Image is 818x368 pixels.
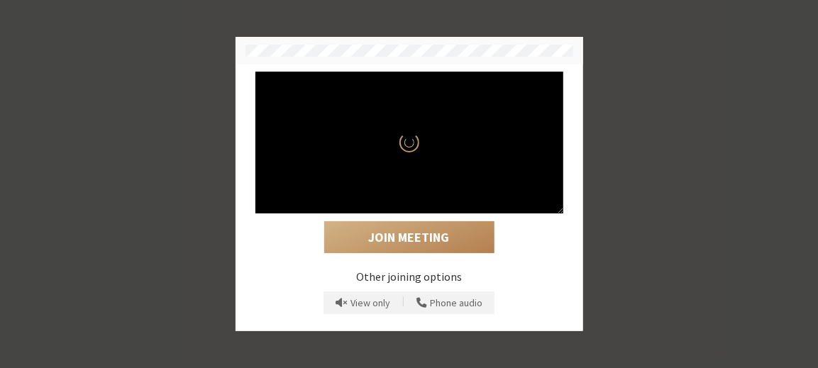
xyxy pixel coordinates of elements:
[331,291,395,314] button: Prevent echo when there is already an active mic and speaker in the room.
[411,291,487,314] button: Use your phone for mic and speaker while you view the meeting on this device.
[350,298,390,308] span: View only
[402,294,404,312] span: |
[324,221,494,254] button: Join Meeting
[255,268,563,285] p: Other joining options
[430,298,482,308] span: Phone audio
